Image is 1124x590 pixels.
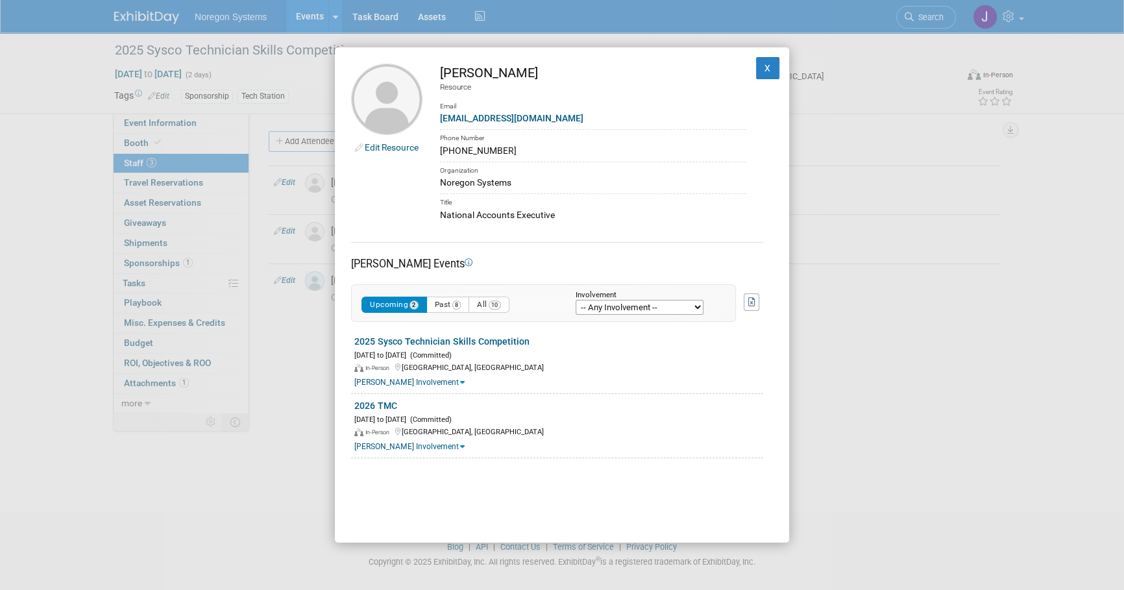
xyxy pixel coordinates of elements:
[409,301,419,310] span: 2
[440,93,746,112] div: Email
[406,351,452,360] span: (Committed)
[354,425,763,437] div: [GEOGRAPHIC_DATA], [GEOGRAPHIC_DATA]
[426,297,470,313] button: Past8
[351,256,763,271] div: [PERSON_NAME] Events
[365,142,419,153] a: Edit Resource
[440,176,746,190] div: Noregon Systems
[361,297,427,313] button: Upcoming2
[354,413,763,425] div: [DATE] to [DATE]
[469,297,509,313] button: All10
[440,64,746,82] div: [PERSON_NAME]
[354,378,465,387] a: [PERSON_NAME] Involvement
[576,291,716,300] div: Involvement
[365,429,393,436] span: In-Person
[406,415,452,424] span: (Committed)
[354,364,363,372] img: In-Person Event
[452,301,461,310] span: 8
[756,57,779,79] button: X
[440,113,583,123] a: [EMAIL_ADDRESS][DOMAIN_NAME]
[440,193,746,208] div: Title
[351,64,422,135] img: Kriston Smith
[440,129,746,144] div: Phone Number
[440,208,746,222] div: National Accounts Executive
[354,400,397,411] a: 2026 TMC
[354,442,465,451] a: [PERSON_NAME] Involvement
[354,428,363,436] img: In-Person Event
[354,361,763,373] div: [GEOGRAPHIC_DATA], [GEOGRAPHIC_DATA]
[440,144,746,158] div: [PHONE_NUMBER]
[440,162,746,177] div: Organization
[440,82,746,93] div: Resource
[354,349,763,361] div: [DATE] to [DATE]
[354,336,530,347] a: 2025 Sysco Technician Skills Competition
[365,365,393,371] span: In-Person
[489,301,501,310] span: 10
